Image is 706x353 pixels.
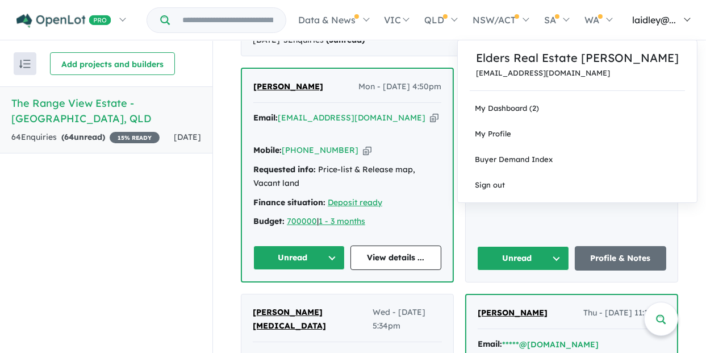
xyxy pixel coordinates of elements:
[632,14,676,26] span: laidley@...
[319,216,365,226] a: 1 - 3 months
[253,216,285,226] strong: Budget:
[253,80,323,94] a: [PERSON_NAME]
[50,52,175,75] button: Add projects and builders
[253,246,345,270] button: Unread
[575,246,667,271] a: Profile & Notes
[478,339,502,349] strong: Email:
[172,8,283,32] input: Try estate name, suburb, builder or developer
[458,121,697,147] a: My Profile
[16,14,111,28] img: Openlot PRO Logo White
[110,132,160,143] span: 15 % READY
[458,172,697,198] a: Sign out
[278,113,425,123] a: [EMAIL_ADDRESS][DOMAIN_NAME]
[253,197,325,207] strong: Finance situation:
[358,80,441,94] span: Mon - [DATE] 4:50pm
[253,163,441,190] div: Price-list & Release map, Vacant land
[476,69,679,77] a: [EMAIL_ADDRESS][DOMAIN_NAME]
[373,306,442,333] span: Wed - [DATE] 5:34pm
[64,132,74,142] span: 64
[253,113,278,123] strong: Email:
[475,129,511,138] span: My Profile
[19,60,31,68] img: sort.svg
[458,95,697,121] a: My Dashboard (2)
[328,197,382,207] a: Deposit ready
[478,306,548,320] a: [PERSON_NAME]
[350,246,442,270] a: View details ...
[253,306,373,333] a: [PERSON_NAME][MEDICAL_DATA]
[253,307,326,331] span: [PERSON_NAME][MEDICAL_DATA]
[253,81,323,92] span: [PERSON_NAME]
[363,144,371,156] button: Copy
[476,49,679,67] a: Elders Real Estate [PERSON_NAME]
[430,112,438,124] button: Copy
[61,132,105,142] strong: ( unread)
[478,308,548,318] span: [PERSON_NAME]
[253,164,316,175] strong: Requested info:
[583,306,666,320] span: Thu - [DATE] 11:10pm
[253,145,282,155] strong: Mobile:
[477,246,569,271] button: Unread
[458,147,697,172] a: Buyer Demand Index
[253,215,441,229] div: |
[11,131,160,144] div: 64 Enquir ies
[287,216,317,226] a: 700000
[282,145,358,155] a: [PHONE_NUMBER]
[174,132,201,142] span: [DATE]
[11,95,201,126] h5: The Range View Estate - [GEOGRAPHIC_DATA] , QLD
